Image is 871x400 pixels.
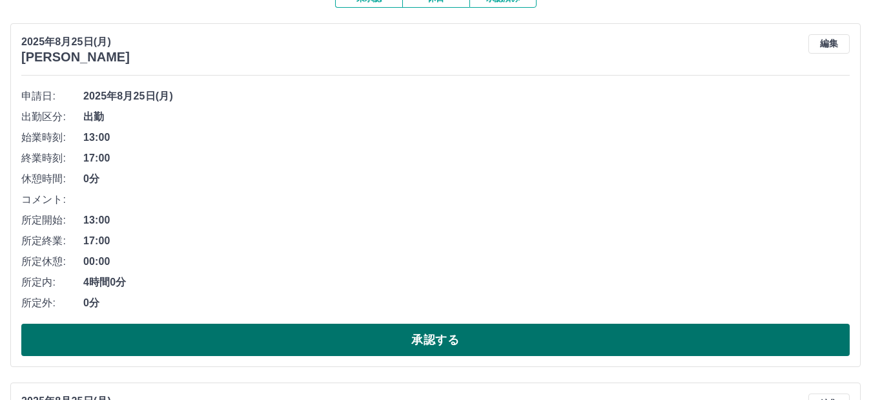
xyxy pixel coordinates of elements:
[21,254,83,269] span: 所定休憩:
[21,233,83,249] span: 所定終業:
[21,130,83,145] span: 始業時刻:
[21,171,83,187] span: 休憩時間:
[21,295,83,311] span: 所定外:
[21,89,83,104] span: 申請日:
[83,213,850,228] span: 13:00
[83,130,850,145] span: 13:00
[83,233,850,249] span: 17:00
[83,275,850,290] span: 4時間0分
[21,192,83,207] span: コメント:
[83,109,850,125] span: 出勤
[21,151,83,166] span: 終業時刻:
[83,254,850,269] span: 00:00
[21,34,130,50] p: 2025年8月25日(月)
[21,275,83,290] span: 所定内:
[808,34,850,54] button: 編集
[21,109,83,125] span: 出勤区分:
[83,89,850,104] span: 2025年8月25日(月)
[21,50,130,65] h3: [PERSON_NAME]
[21,324,850,356] button: 承認する
[83,295,850,311] span: 0分
[21,213,83,228] span: 所定開始:
[83,171,850,187] span: 0分
[83,151,850,166] span: 17:00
